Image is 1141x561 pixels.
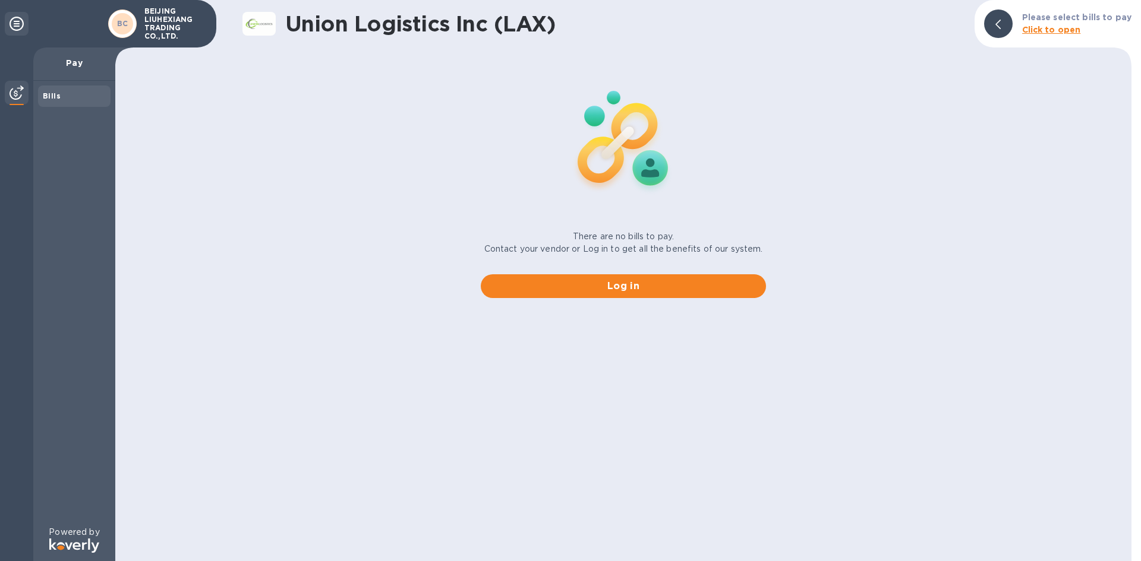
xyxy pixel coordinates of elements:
[285,11,965,36] h1: Union Logistics Inc (LAX)
[1022,25,1081,34] b: Click to open
[43,91,61,100] b: Bills
[481,274,766,298] button: Log in
[490,279,757,293] span: Log in
[43,57,106,69] p: Pay
[144,7,204,40] p: BEIJING LIUHEXIANG TRADING CO.,LTD.
[117,19,128,28] b: BC
[49,538,99,553] img: Logo
[1022,12,1131,22] b: Please select bills to pay
[49,526,99,538] p: Powered by
[484,230,763,255] p: There are no bills to pay. Contact your vendor or Log in to get all the benefits of our system.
